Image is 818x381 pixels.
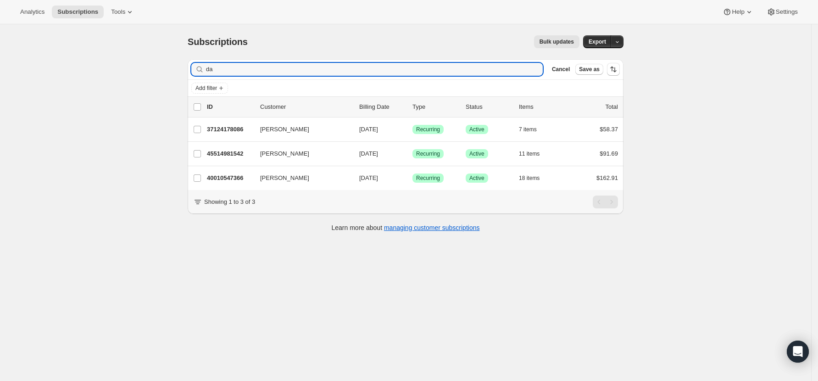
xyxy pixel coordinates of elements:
[260,149,309,158] span: [PERSON_NAME]
[519,150,540,157] span: 11 items
[416,174,440,182] span: Recurring
[589,38,606,45] span: Export
[359,150,378,157] span: [DATE]
[260,174,309,183] span: [PERSON_NAME]
[52,6,104,18] button: Subscriptions
[255,171,346,185] button: [PERSON_NAME]
[111,8,125,16] span: Tools
[469,126,484,133] span: Active
[384,224,480,231] a: managing customer subscriptions
[57,8,98,16] span: Subscriptions
[787,341,809,363] div: Open Intercom Messenger
[191,83,228,94] button: Add filter
[106,6,140,18] button: Tools
[359,174,378,181] span: [DATE]
[207,102,253,112] p: ID
[412,102,458,112] div: Type
[255,122,346,137] button: [PERSON_NAME]
[204,197,255,207] p: Showing 1 to 3 of 3
[466,102,512,112] p: Status
[600,150,618,157] span: $91.69
[207,102,618,112] div: IDCustomerBilling DateTypeStatusItemsTotal
[583,35,612,48] button: Export
[207,147,618,160] div: 45514981542[PERSON_NAME][DATE]SuccessRecurringSuccessActive11 items$91.69
[416,126,440,133] span: Recurring
[596,174,618,181] span: $162.91
[359,126,378,133] span: [DATE]
[195,84,217,92] span: Add filter
[776,8,798,16] span: Settings
[519,174,540,182] span: 18 items
[732,8,744,16] span: Help
[593,196,618,208] nav: Pagination
[255,146,346,161] button: [PERSON_NAME]
[717,6,759,18] button: Help
[575,64,603,75] button: Save as
[207,125,253,134] p: 37124178086
[469,174,484,182] span: Active
[519,102,565,112] div: Items
[579,66,600,73] span: Save as
[469,150,484,157] span: Active
[519,172,550,185] button: 18 items
[207,123,618,136] div: 37124178086[PERSON_NAME][DATE]SuccessRecurringSuccessActive7 items$58.37
[534,35,579,48] button: Bulk updates
[207,149,253,158] p: 45514981542
[416,150,440,157] span: Recurring
[359,102,405,112] p: Billing Date
[15,6,50,18] button: Analytics
[206,63,543,76] input: Filter subscribers
[761,6,803,18] button: Settings
[552,66,570,73] span: Cancel
[600,126,618,133] span: $58.37
[207,174,253,183] p: 40010547366
[260,125,309,134] span: [PERSON_NAME]
[519,126,537,133] span: 7 items
[548,64,573,75] button: Cancel
[519,123,547,136] button: 7 items
[519,147,550,160] button: 11 items
[260,102,352,112] p: Customer
[606,102,618,112] p: Total
[20,8,45,16] span: Analytics
[332,223,480,232] p: Learn more about
[188,37,248,47] span: Subscriptions
[207,172,618,185] div: 40010547366[PERSON_NAME][DATE]SuccessRecurringSuccessActive18 items$162.91
[607,63,620,76] button: Sort the results
[540,38,574,45] span: Bulk updates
